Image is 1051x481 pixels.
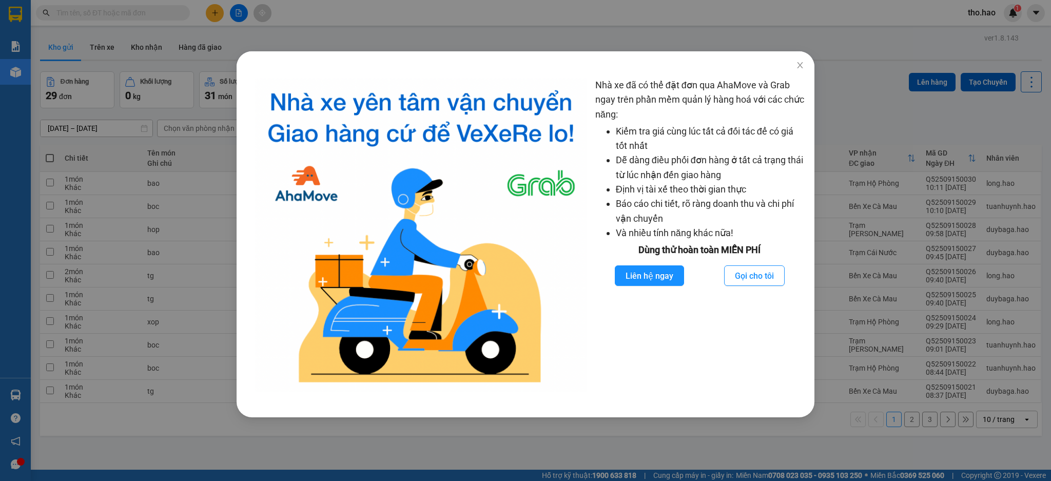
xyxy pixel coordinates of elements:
[616,182,804,197] li: Định vị tài xế theo thời gian thực
[616,124,804,153] li: Kiểm tra giá cùng lúc tất cả đối tác để có giá tốt nhất
[616,153,804,182] li: Dễ dàng điều phối đơn hàng ở tất cả trạng thái từ lúc nhận đến giao hàng
[796,61,804,69] span: close
[595,243,804,257] div: Dùng thử hoàn toàn MIỄN PHÍ
[626,270,673,282] span: Liên hệ ngay
[735,270,774,282] span: Gọi cho tôi
[724,265,785,286] button: Gọi cho tôi
[615,265,684,286] button: Liên hệ ngay
[786,51,814,80] button: Close
[255,78,587,392] img: logo
[595,78,804,392] div: Nhà xe đã có thể đặt đơn qua AhaMove và Grab ngay trên phần mềm quản lý hàng hoá với các chức năng:
[616,226,804,240] li: Và nhiều tính năng khác nữa!
[616,197,804,226] li: Báo cáo chi tiết, rõ ràng doanh thu và chi phí vận chuyển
